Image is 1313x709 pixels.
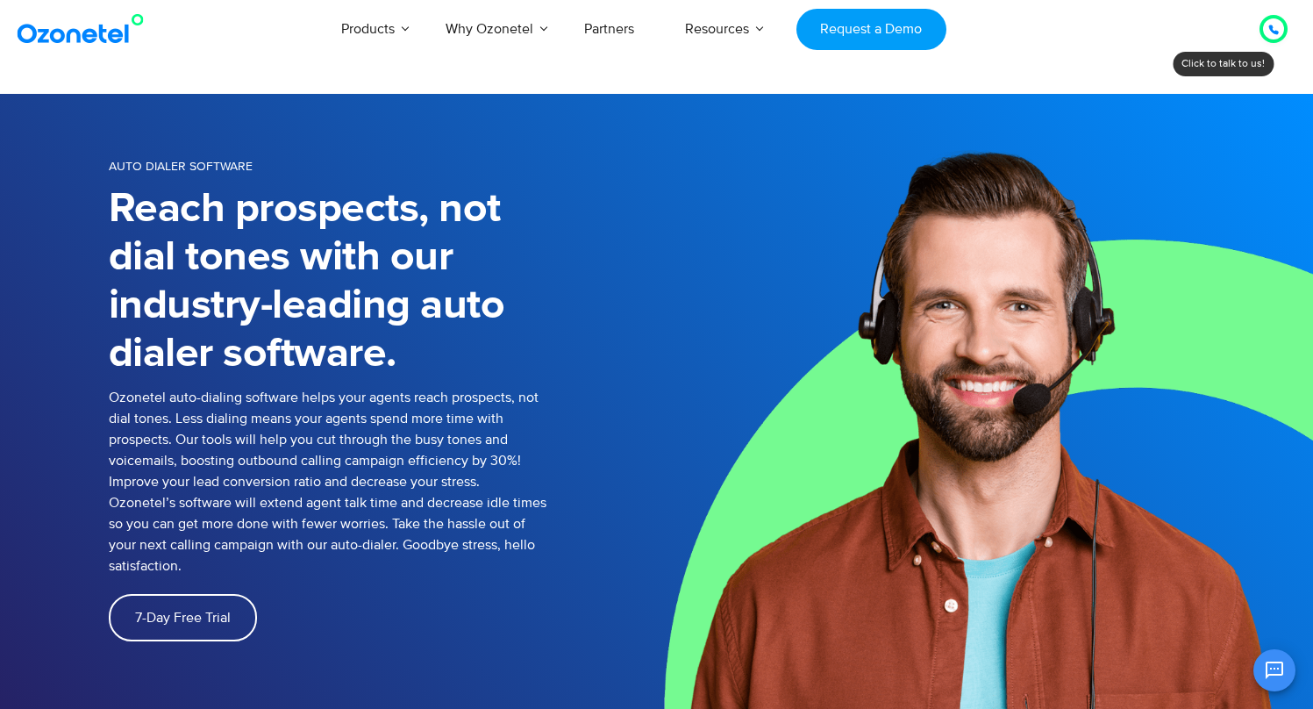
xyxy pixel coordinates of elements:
[135,611,231,625] span: 7-Day Free Trial
[1253,649,1295,691] button: Open chat
[796,9,946,50] a: Request a Demo
[109,185,547,378] h1: Reach prospects, not dial tones with our industry-leading auto dialer software.
[109,387,547,577] p: Ozonetel auto-dialing software helps your agents reach prospects, not dial tones. Less dialing me...
[109,159,253,174] span: Auto Dialer Software
[109,594,257,641] a: 7-Day Free Trial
